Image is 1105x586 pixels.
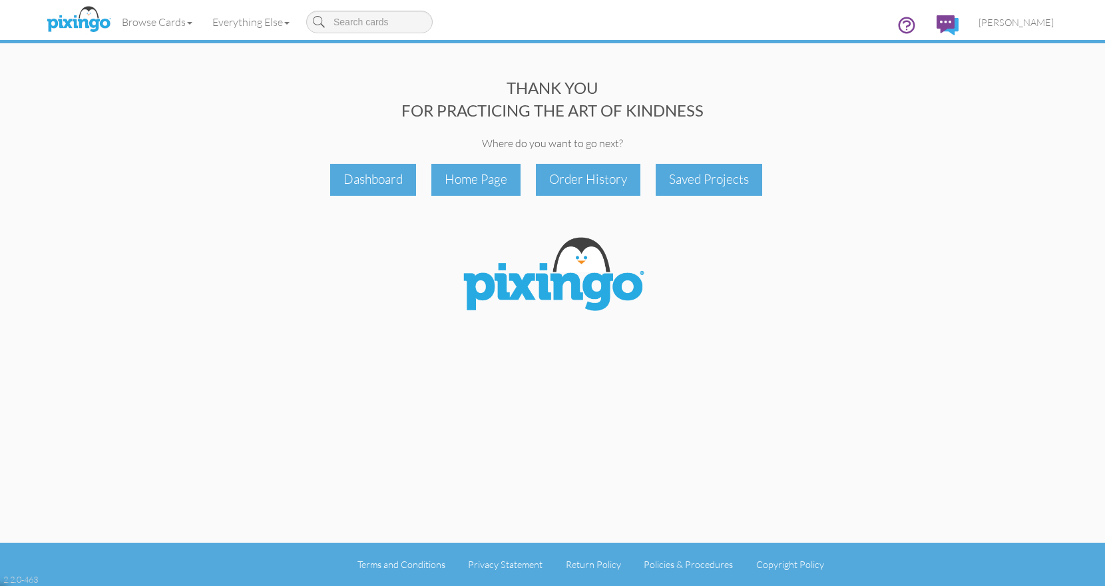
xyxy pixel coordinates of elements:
[202,5,300,39] a: Everything Else
[656,164,762,195] div: Saved Projects
[468,559,543,570] a: Privacy Statement
[431,164,521,195] div: Home Page
[644,559,733,570] a: Policies & Procedures
[969,5,1064,39] a: [PERSON_NAME]
[536,164,640,195] div: Order History
[112,5,202,39] a: Browse Cards
[979,17,1054,28] span: [PERSON_NAME]
[3,573,38,585] div: 2.2.0-463
[41,136,1064,151] div: Where do you want to go next?
[756,559,824,570] a: Copyright Policy
[41,77,1064,123] div: THANK YOU FOR PRACTICING THE ART OF KINDNESS
[330,164,416,195] div: Dashboard
[306,11,433,33] input: Search cards
[43,3,114,37] img: pixingo logo
[453,229,652,324] img: Pixingo Logo
[357,559,445,570] a: Terms and Conditions
[937,15,959,35] img: comments.svg
[566,559,621,570] a: Return Policy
